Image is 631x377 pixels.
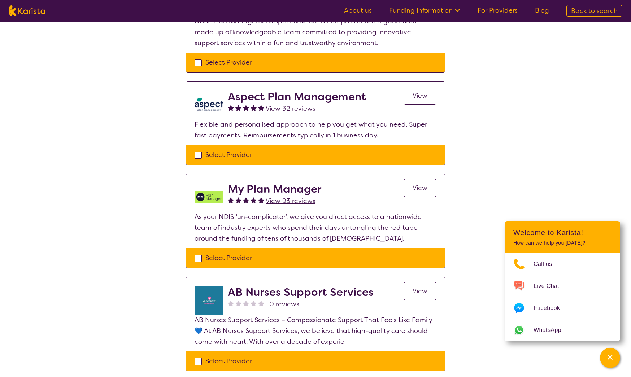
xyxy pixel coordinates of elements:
[513,240,612,246] p: How can we help you [DATE]?
[251,105,257,111] img: fullstar
[266,104,315,113] span: View 32 reviews
[413,91,427,100] span: View
[235,300,241,306] img: nonereviewstar
[195,211,436,244] p: As your NDIS ‘un-complicator’, we give you direct access to a nationwide team of industry experts...
[404,282,436,300] a: View
[243,197,249,203] img: fullstar
[266,196,315,206] a: View 93 reviews
[534,325,570,336] span: WhatsApp
[258,300,264,306] img: nonereviewstar
[258,105,264,111] img: fullstar
[258,197,264,203] img: fullstar
[535,6,549,15] a: Blog
[228,286,374,299] h2: AB Nurses Support Services
[404,179,436,197] a: View
[251,300,257,306] img: nonereviewstar
[228,183,322,196] h2: My Plan Manager
[505,221,620,341] div: Channel Menu
[505,253,620,341] ul: Choose channel
[195,119,436,141] p: Flexible and personalised approach to help you get what you need. Super fast payments. Reimbursem...
[195,16,436,48] p: NDSP Plan Management Specialists are a compassionate organisation made up of knowledgeable team c...
[228,105,234,111] img: fullstar
[235,197,241,203] img: fullstar
[195,183,223,211] img: v05irhjwnjh28ktdyyfd.png
[195,315,436,347] p: AB Nurses Support Services – Compassionate Support That Feels Like Family 💙 At AB Nurses Support ...
[534,259,561,269] span: Call us
[266,197,315,205] span: View 93 reviews
[228,90,366,103] h2: Aspect Plan Management
[534,281,568,291] span: Live Chat
[195,286,223,315] img: n2gfxm2nqgxdb4w4o8vn.jpg
[571,6,618,15] span: Back to search
[600,348,620,368] button: Channel Menu
[266,103,315,114] a: View 32 reviews
[243,300,249,306] img: nonereviewstar
[235,105,241,111] img: fullstar
[9,5,45,16] img: Karista logo
[251,197,257,203] img: fullstar
[534,303,569,314] span: Facebook
[269,299,299,310] span: 0 reviews
[243,105,249,111] img: fullstar
[505,319,620,341] a: Web link opens in a new tab.
[413,287,427,295] span: View
[478,6,518,15] a: For Providers
[228,197,234,203] img: fullstar
[389,6,460,15] a: Funding Information
[195,90,223,119] img: lkb8hqptqmnl8bp1urdw.png
[566,5,622,17] a: Back to search
[228,300,234,306] img: nonereviewstar
[513,228,612,237] h2: Welcome to Karista!
[413,184,427,192] span: View
[404,87,436,105] a: View
[344,6,372,15] a: About us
